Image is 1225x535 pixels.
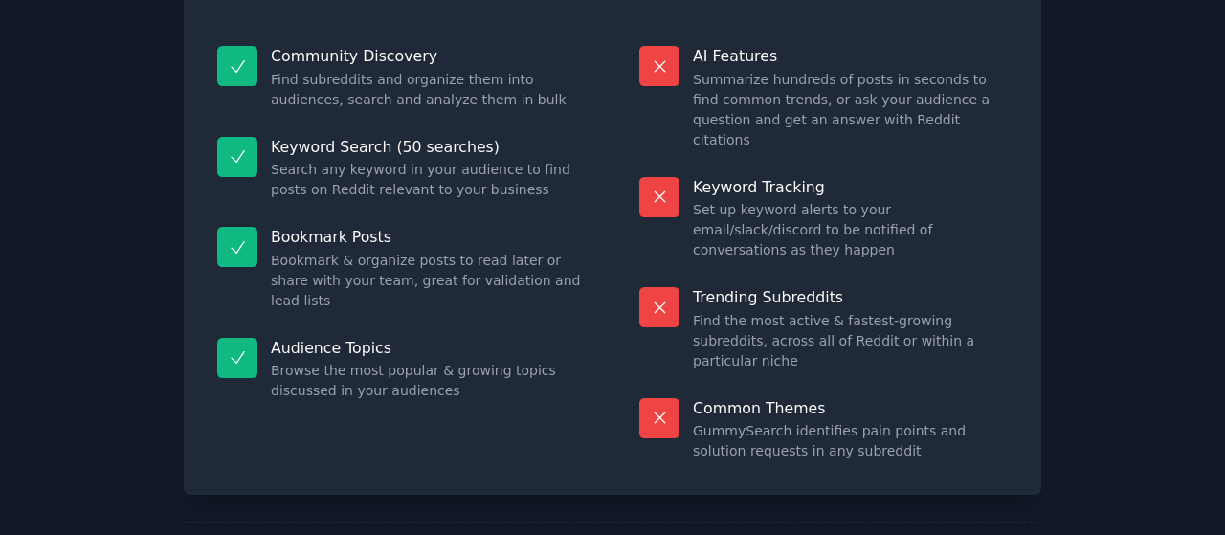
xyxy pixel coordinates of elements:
[693,311,1008,371] dd: Find the most active & fastest-growing subreddits, across all of Reddit or within a particular niche
[271,137,586,157] p: Keyword Search (50 searches)
[271,70,586,110] dd: Find subreddits and organize them into audiences, search and analyze them in bulk
[693,421,1008,461] dd: GummySearch identifies pain points and solution requests in any subreddit
[693,287,1008,307] p: Trending Subreddits
[271,361,586,401] dd: Browse the most popular & growing topics discussed in your audiences
[693,46,1008,66] p: AI Features
[271,227,586,247] p: Bookmark Posts
[271,160,586,200] dd: Search any keyword in your audience to find posts on Reddit relevant to your business
[271,46,586,66] p: Community Discovery
[693,177,1008,197] p: Keyword Tracking
[693,200,1008,260] dd: Set up keyword alerts to your email/slack/discord to be notified of conversations as they happen
[271,251,586,311] dd: Bookmark & organize posts to read later or share with your team, great for validation and lead lists
[693,398,1008,418] p: Common Themes
[693,70,1008,150] dd: Summarize hundreds of posts in seconds to find common trends, or ask your audience a question and...
[271,338,586,358] p: Audience Topics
